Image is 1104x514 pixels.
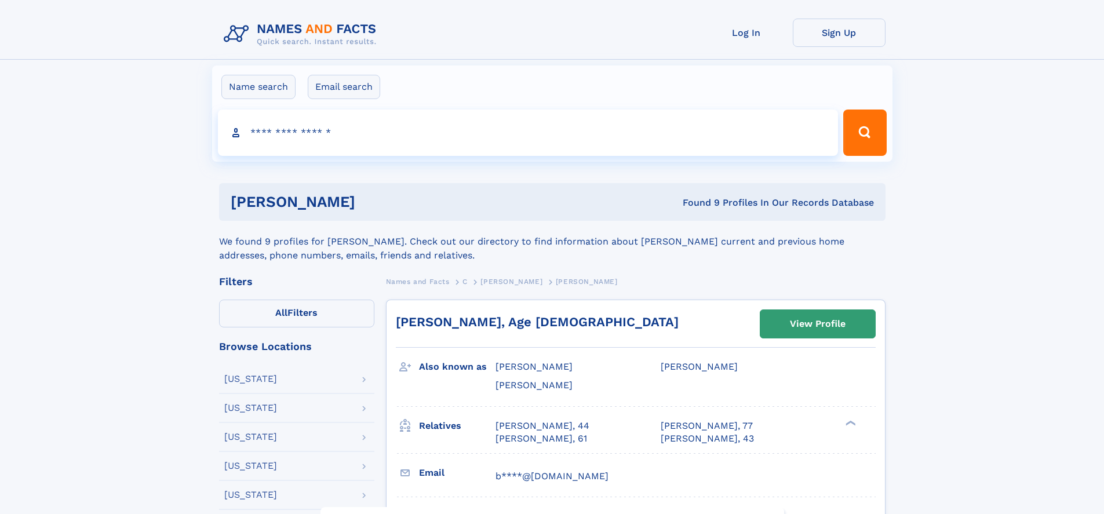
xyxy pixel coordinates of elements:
[495,420,589,432] a: [PERSON_NAME], 44
[419,357,495,377] h3: Also known as
[219,276,374,287] div: Filters
[419,416,495,436] h3: Relatives
[224,461,277,471] div: [US_STATE]
[661,361,738,372] span: [PERSON_NAME]
[221,75,296,99] label: Name search
[462,274,468,289] a: C
[661,420,753,432] a: [PERSON_NAME], 77
[480,278,542,286] span: [PERSON_NAME]
[219,19,386,50] img: Logo Names and Facts
[219,221,886,263] div: We found 9 profiles for [PERSON_NAME]. Check out our directory to find information about [PERSON_...
[843,110,886,156] button: Search Button
[661,432,754,445] a: [PERSON_NAME], 43
[480,274,542,289] a: [PERSON_NAME]
[419,463,495,483] h3: Email
[462,278,468,286] span: C
[224,490,277,500] div: [US_STATE]
[218,110,839,156] input: search input
[219,341,374,352] div: Browse Locations
[760,310,875,338] a: View Profile
[495,361,573,372] span: [PERSON_NAME]
[275,307,287,318] span: All
[700,19,793,47] a: Log In
[224,432,277,442] div: [US_STATE]
[231,195,519,209] h1: [PERSON_NAME]
[556,278,618,286] span: [PERSON_NAME]
[843,419,857,426] div: ❯
[790,311,846,337] div: View Profile
[519,196,874,209] div: Found 9 Profiles In Our Records Database
[219,300,374,327] label: Filters
[793,19,886,47] a: Sign Up
[224,403,277,413] div: [US_STATE]
[308,75,380,99] label: Email search
[495,380,573,391] span: [PERSON_NAME]
[224,374,277,384] div: [US_STATE]
[396,315,679,329] a: [PERSON_NAME], Age [DEMOGRAPHIC_DATA]
[386,274,450,289] a: Names and Facts
[495,432,587,445] a: [PERSON_NAME], 61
